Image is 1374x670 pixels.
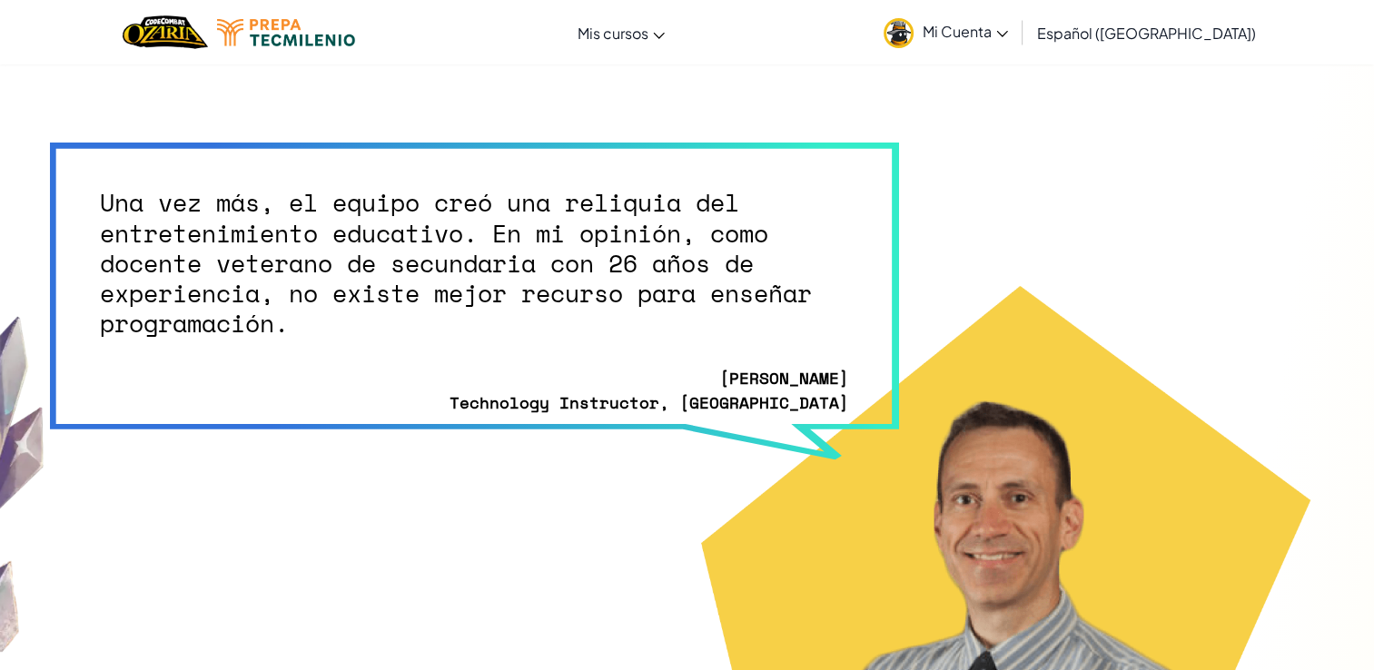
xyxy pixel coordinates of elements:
img: Home [123,14,207,51]
span: Español ([GEOGRAPHIC_DATA]) [1037,24,1256,43]
a: Mi Cuenta [875,4,1017,61]
img: avatar [884,18,914,48]
img: Tecmilenio logo [217,19,355,46]
div: Una vez más, el equipo creó una reliquia del entretenimiento educativo. En mi opinión, como docen... [100,188,849,339]
a: Mis cursos [568,8,674,57]
span: Mi Cuenta [923,22,1008,41]
span: Mis cursos [578,24,648,43]
a: Ozaria by CodeCombat logo [123,14,207,51]
a: Español ([GEOGRAPHIC_DATA]) [1028,8,1265,57]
